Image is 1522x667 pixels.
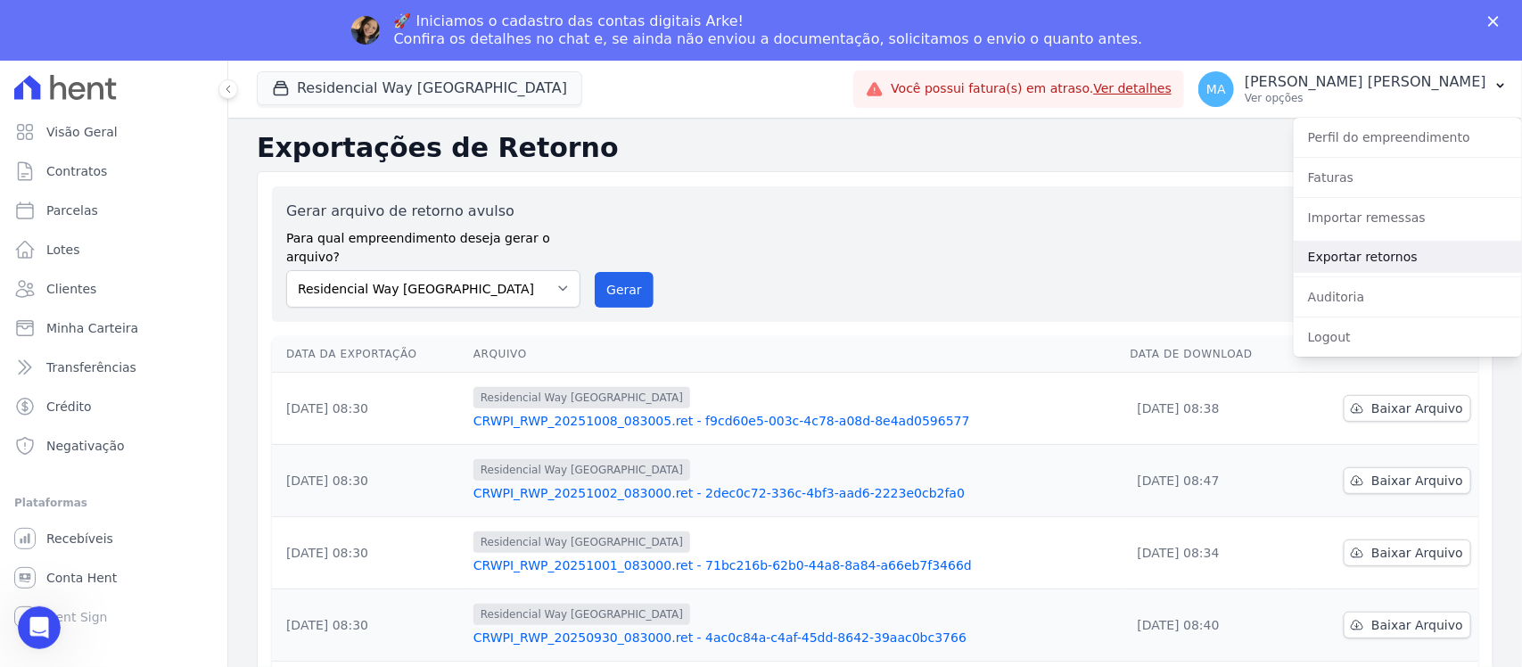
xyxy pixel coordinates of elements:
[1488,16,1506,27] div: Fechar
[1245,91,1486,105] p: Ver opções
[1344,395,1471,422] a: Baixar Arquivo
[7,560,220,596] a: Conta Hent
[14,492,213,514] div: Plataformas
[1294,121,1522,153] a: Perfil do empreendimento
[473,387,690,408] span: Residencial Way [GEOGRAPHIC_DATA]
[257,132,1493,164] h2: Exportações de Retorno
[46,398,92,416] span: Crédito
[473,629,1116,646] a: CRWPI_RWP_20250930_083000.ret - 4ac0c84a-c4af-45dd-8642-39aac0bc3766
[46,569,117,587] span: Conta Hent
[46,280,96,298] span: Clientes
[1123,372,1298,444] td: [DATE] 08:38
[394,12,1143,48] div: 🚀 Iniciamos o cadastro das contas digitais Arke! Confira os detalhes no chat e, se ainda não envi...
[1245,73,1486,91] p: [PERSON_NAME] [PERSON_NAME]
[46,437,125,455] span: Negativação
[1094,81,1172,95] a: Ver detalhes
[18,606,61,649] iframe: Intercom live chat
[46,162,107,180] span: Contratos
[286,201,580,222] label: Gerar arquivo de retorno avulso
[286,222,580,267] label: Para qual empreendimento deseja gerar o arquivo?
[46,530,113,548] span: Recebíveis
[272,516,466,589] td: [DATE] 08:30
[1371,472,1463,490] span: Baixar Arquivo
[595,272,654,308] button: Gerar
[7,193,220,228] a: Parcelas
[46,123,118,141] span: Visão Geral
[351,16,380,45] img: Profile image for Adriane
[1184,64,1522,114] button: MA [PERSON_NAME] [PERSON_NAME] Ver opções
[473,604,690,625] span: Residencial Way [GEOGRAPHIC_DATA]
[7,153,220,189] a: Contratos
[1294,161,1522,194] a: Faturas
[473,556,1116,574] a: CRWPI_RWP_20251001_083000.ret - 71bc216b-62b0-44a8-8a84-a66eb7f3466d
[7,389,220,424] a: Crédito
[7,114,220,150] a: Visão Geral
[1344,467,1471,494] a: Baixar Arquivo
[473,531,690,553] span: Residencial Way [GEOGRAPHIC_DATA]
[7,521,220,556] a: Recebíveis
[473,459,690,481] span: Residencial Way [GEOGRAPHIC_DATA]
[46,241,80,259] span: Lotes
[1344,612,1471,638] a: Baixar Arquivo
[1123,589,1298,661] td: [DATE] 08:40
[1371,616,1463,634] span: Baixar Arquivo
[473,412,1116,430] a: CRWPI_RWP_20251008_083005.ret - f9cd60e5-003c-4c78-a08d-8e4ad0596577
[272,336,466,373] th: Data da Exportação
[1206,83,1226,95] span: MA
[1371,399,1463,417] span: Baixar Arquivo
[1294,321,1522,353] a: Logout
[46,202,98,219] span: Parcelas
[1294,241,1522,273] a: Exportar retornos
[1371,544,1463,562] span: Baixar Arquivo
[1294,202,1522,234] a: Importar remessas
[1123,444,1298,516] td: [DATE] 08:47
[7,350,220,385] a: Transferências
[272,444,466,516] td: [DATE] 08:30
[272,589,466,661] td: [DATE] 08:30
[257,71,582,105] button: Residencial Way [GEOGRAPHIC_DATA]
[7,232,220,268] a: Lotes
[891,79,1172,98] span: Você possui fatura(s) em atraso.
[1123,336,1298,373] th: Data de Download
[466,336,1123,373] th: Arquivo
[46,319,138,337] span: Minha Carteira
[7,310,220,346] a: Minha Carteira
[1123,516,1298,589] td: [DATE] 08:34
[272,372,466,444] td: [DATE] 08:30
[7,428,220,464] a: Negativação
[46,358,136,376] span: Transferências
[1294,281,1522,313] a: Auditoria
[473,484,1116,502] a: CRWPI_RWP_20251002_083000.ret - 2dec0c72-336c-4bf3-aad6-2223e0cb2fa0
[7,271,220,307] a: Clientes
[1344,539,1471,566] a: Baixar Arquivo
